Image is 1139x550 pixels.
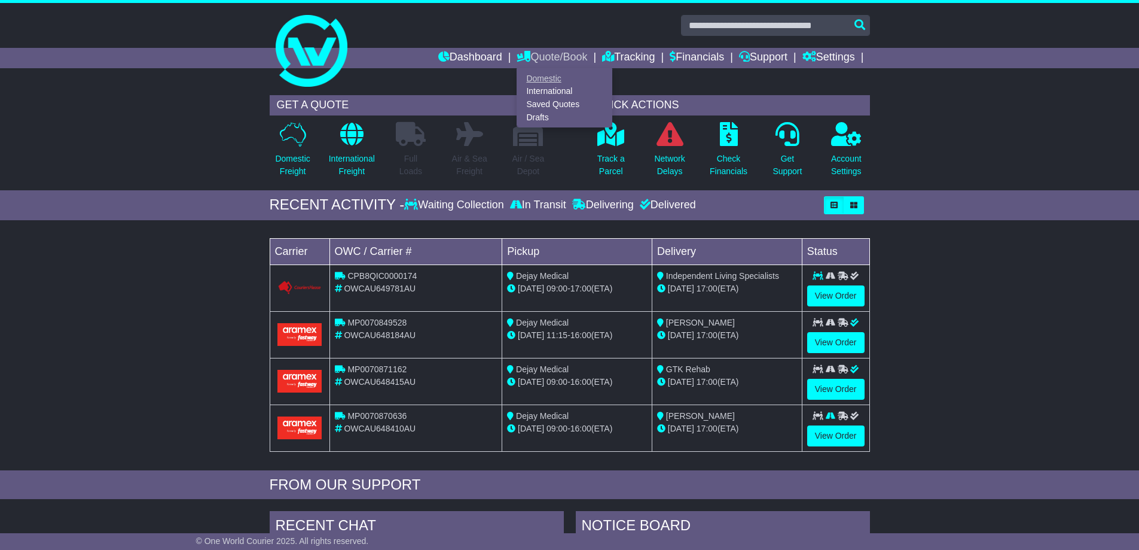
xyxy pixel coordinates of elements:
[277,370,322,392] img: Aramex.png
[196,536,369,546] span: © One World Courier 2025. All rights reserved.
[807,379,865,400] a: View Order
[772,153,802,178] p: Get Support
[277,323,322,345] img: Aramex.png
[668,284,694,293] span: [DATE]
[570,330,591,340] span: 16:00
[517,85,612,98] a: International
[270,196,405,214] div: RECENT ACTIVITY -
[516,271,569,281] span: Dejay Medical
[710,153,747,178] p: Check Financials
[666,411,735,421] span: [PERSON_NAME]
[396,153,426,178] p: Full Loads
[275,153,310,178] p: Domestic Freight
[546,424,567,433] span: 09:00
[517,111,612,124] a: Drafts
[657,329,797,342] div: (ETA)
[277,281,322,295] img: GetCarrierServiceLogo
[270,511,564,543] div: RECENT CHAT
[274,121,310,184] a: DomesticFreight
[329,238,502,265] td: OWC / Carrier #
[404,199,506,212] div: Waiting Collection
[347,318,407,327] span: MP0070849528
[602,48,655,68] a: Tracking
[516,411,569,421] span: Dejay Medical
[502,238,652,265] td: Pickup
[270,95,552,116] div: GET A QUOTE
[270,476,870,494] div: FROM OUR SUPPORT
[597,153,625,178] p: Track a Parcel
[344,330,416,340] span: OWCAU648184AU
[344,424,416,433] span: OWCAU648410AU
[516,364,569,374] span: Dejay Medical
[570,284,591,293] span: 17:00
[569,199,637,212] div: Delivering
[670,48,724,68] a: Financials
[657,282,797,295] div: (ETA)
[588,95,870,116] div: QUICK ACTIONS
[517,68,612,127] div: Quote/Book
[657,376,797,388] div: (ETA)
[546,330,567,340] span: 11:15
[802,48,855,68] a: Settings
[652,238,802,265] td: Delivery
[270,238,329,265] td: Carrier
[709,121,748,184] a: CheckFinancials
[518,284,544,293] span: [DATE]
[438,48,502,68] a: Dashboard
[668,330,694,340] span: [DATE]
[277,417,322,439] img: Aramex.png
[807,285,865,306] a: View Order
[666,271,779,281] span: Independent Living Specialists
[830,121,862,184] a: AccountSettings
[807,332,865,353] a: View Order
[654,121,685,184] a: NetworkDelays
[666,364,710,374] span: GTK Rehab
[344,377,416,387] span: OWCAU648415AU
[772,121,802,184] a: GetSupport
[657,423,797,435] div: (ETA)
[518,424,544,433] span: [DATE]
[570,377,591,387] span: 16:00
[452,153,487,178] p: Air & Sea Freight
[654,153,685,178] p: Network Delays
[517,72,612,85] a: Domestic
[347,364,407,374] span: MP0070871162
[697,377,717,387] span: 17:00
[507,423,647,435] div: - (ETA)
[517,48,587,68] a: Quote/Book
[546,284,567,293] span: 09:00
[576,511,870,543] div: NOTICE BOARD
[807,426,865,446] a: View Order
[517,98,612,111] a: Saved Quotes
[697,330,717,340] span: 17:00
[512,153,545,178] p: Air / Sea Depot
[347,271,417,281] span: CPB8QIC0000174
[546,377,567,387] span: 09:00
[347,411,407,421] span: MP0070870636
[666,318,735,327] span: [PERSON_NAME]
[597,121,625,184] a: Track aParcel
[328,121,375,184] a: InternationalFreight
[697,424,717,433] span: 17:00
[516,318,569,327] span: Dejay Medical
[518,330,544,340] span: [DATE]
[507,376,647,388] div: - (ETA)
[831,153,862,178] p: Account Settings
[507,329,647,342] div: - (ETA)
[344,284,416,293] span: OWCAU649781AU
[668,424,694,433] span: [DATE]
[697,284,717,293] span: 17:00
[668,377,694,387] span: [DATE]
[507,199,569,212] div: In Transit
[518,377,544,387] span: [DATE]
[637,199,696,212] div: Delivered
[802,238,869,265] td: Status
[570,424,591,433] span: 16:00
[329,153,375,178] p: International Freight
[507,282,647,295] div: - (ETA)
[739,48,787,68] a: Support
